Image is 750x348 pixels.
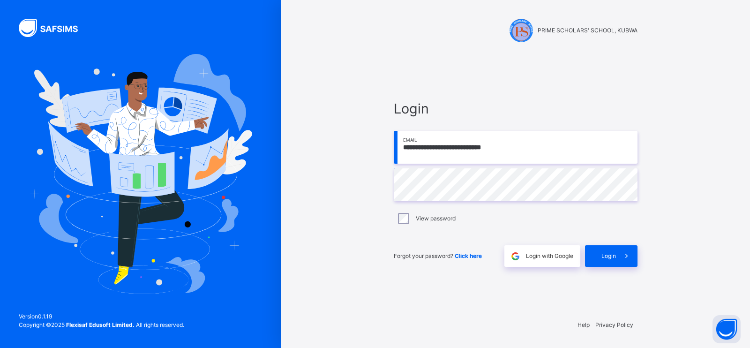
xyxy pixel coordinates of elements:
span: Forgot your password? [394,252,482,259]
span: PRIME SCHOLARS' SCHOOL, KUBWA [538,26,637,35]
a: Click here [455,252,482,259]
span: Login [601,252,616,260]
img: SAFSIMS Logo [19,19,89,37]
span: Login [394,98,637,119]
img: google.396cfc9801f0270233282035f929180a.svg [510,251,521,262]
span: Version 0.1.19 [19,312,184,321]
span: Copyright © 2025 All rights reserved. [19,321,184,328]
img: Hero Image [29,54,252,294]
button: Open asap [712,315,741,343]
a: Privacy Policy [595,321,633,328]
label: View password [416,214,456,223]
span: Login with Google [526,252,573,260]
a: Help [577,321,590,328]
strong: Flexisaf Edusoft Limited. [66,321,135,328]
